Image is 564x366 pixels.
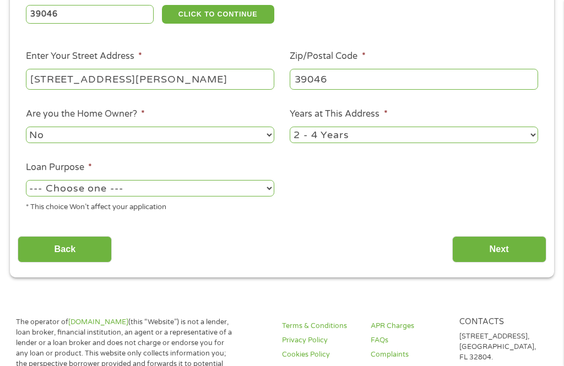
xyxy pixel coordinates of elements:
[371,335,459,346] a: FAQs
[282,335,371,346] a: Privacy Policy
[26,108,145,120] label: Are you the Home Owner?
[371,349,459,360] a: Complaints
[26,5,154,24] input: Enter Zipcode (e.g 01510)
[18,236,112,263] input: Back
[290,108,387,120] label: Years at This Address
[26,51,142,62] label: Enter Your Street Address
[26,69,274,90] input: 1 Main Street
[290,51,365,62] label: Zip/Postal Code
[68,318,128,326] a: [DOMAIN_NAME]
[452,236,546,263] input: Next
[26,198,274,213] div: * This choice Won’t affect your application
[26,162,92,173] label: Loan Purpose
[459,331,548,363] p: [STREET_ADDRESS], [GEOGRAPHIC_DATA], FL 32804.
[459,317,548,327] h4: Contacts
[282,349,371,360] a: Cookies Policy
[371,321,459,331] a: APR Charges
[162,5,274,24] button: CLICK TO CONTINUE
[282,321,371,331] a: Terms & Conditions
